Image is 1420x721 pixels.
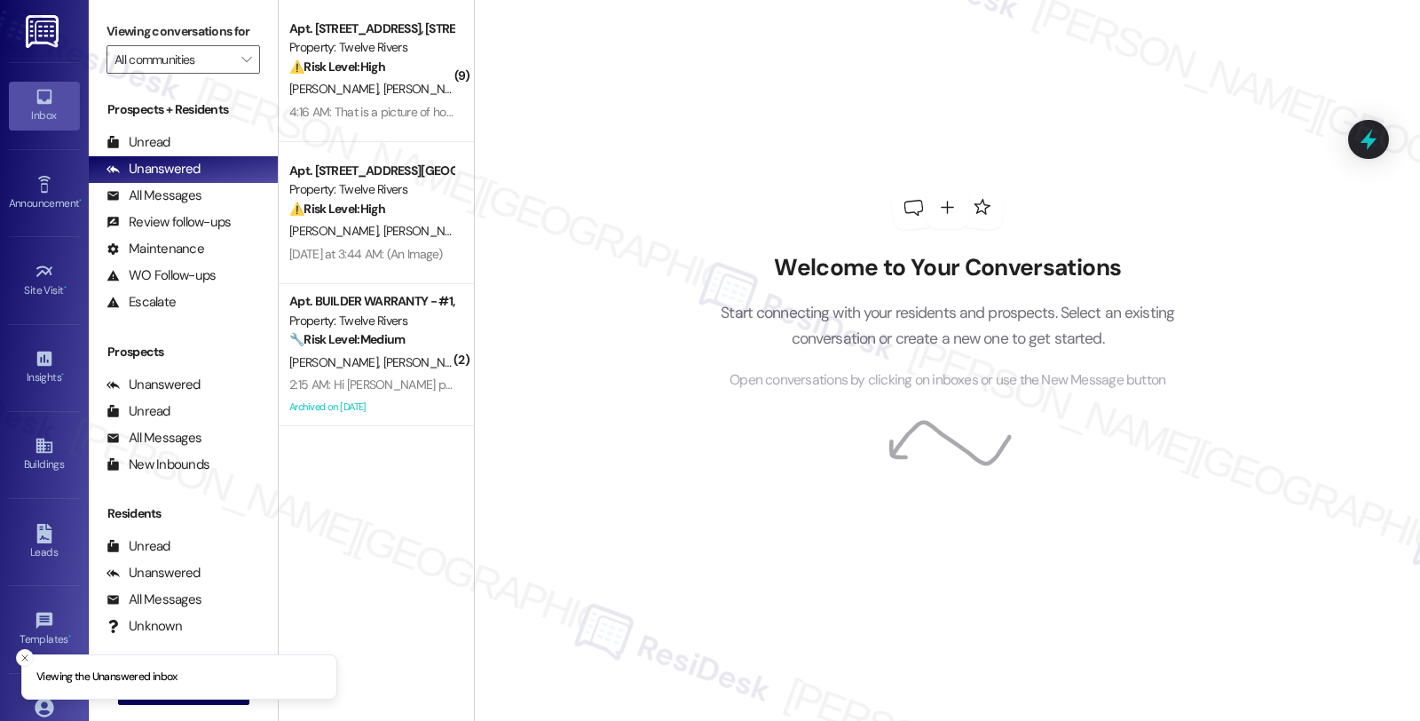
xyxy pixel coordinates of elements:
[289,223,383,239] span: [PERSON_NAME]
[383,223,472,239] span: [PERSON_NAME]
[289,104,590,120] div: 4:16 AM: That is a picture of how he left our deadbolt latch.
[288,396,455,418] div: Archived on [DATE]
[106,376,201,394] div: Unanswered
[9,519,80,566] a: Leads
[694,254,1202,282] h2: Welcome to Your Conversations
[730,369,1165,392] span: Open conversations by clicking on inboxes or use the New Message button
[89,343,278,361] div: Prospects
[289,354,383,370] span: [PERSON_NAME]
[106,402,170,421] div: Unread
[9,344,80,392] a: Insights •
[289,292,454,311] div: Apt. BUILDER WARRANTY - #1, BUILDER WARRANTY - [STREET_ADDRESS]
[9,606,80,654] a: Templates •
[106,266,216,285] div: WO Follow-ups
[106,456,209,474] div: New Inbounds
[241,52,251,67] i: 
[89,100,278,119] div: Prospects + Residents
[694,300,1202,351] p: Start connecting with your residents and prospects. Select an existing conversation or create a n...
[106,590,201,609] div: All Messages
[106,18,260,45] label: Viewing conversations for
[106,537,170,556] div: Unread
[106,617,182,636] div: Unknown
[106,564,201,582] div: Unanswered
[89,504,278,523] div: Residents
[289,246,443,262] div: [DATE] at 3:44 AM: (An Image)
[9,82,80,130] a: Inbox
[16,649,34,667] button: Close toast
[289,180,454,199] div: Property: Twelve Rivers
[289,331,405,347] strong: 🔧 Risk Level: Medium
[289,59,385,75] strong: ⚠️ Risk Level: High
[106,240,204,258] div: Maintenance
[289,81,383,97] span: [PERSON_NAME]
[68,630,71,643] span: •
[289,376,918,392] div: 2:15 AM: Hi [PERSON_NAME] please follow up grass fried whoever sets please let me know when they ...
[9,257,80,305] a: Site Visit •
[114,45,232,74] input: All communities
[79,194,82,207] span: •
[61,368,64,381] span: •
[106,213,231,232] div: Review follow-ups
[383,354,472,370] span: [PERSON_NAME]
[289,38,454,57] div: Property: Twelve Rivers
[9,431,80,479] a: Buildings
[106,186,201,205] div: All Messages
[289,201,385,217] strong: ⚠️ Risk Level: High
[26,15,62,48] img: ResiDesk Logo
[289,20,454,38] div: Apt. [STREET_ADDRESS], [STREET_ADDRESS]
[106,429,201,448] div: All Messages
[36,669,177,685] p: Viewing the Unanswered inbox
[106,133,170,152] div: Unread
[106,160,201,178] div: Unanswered
[289,312,454,330] div: Property: Twelve Rivers
[64,281,67,294] span: •
[383,81,477,97] span: [PERSON_NAME]
[106,293,176,312] div: Escalate
[289,162,454,180] div: Apt. [STREET_ADDRESS][GEOGRAPHIC_DATA][STREET_ADDRESS]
